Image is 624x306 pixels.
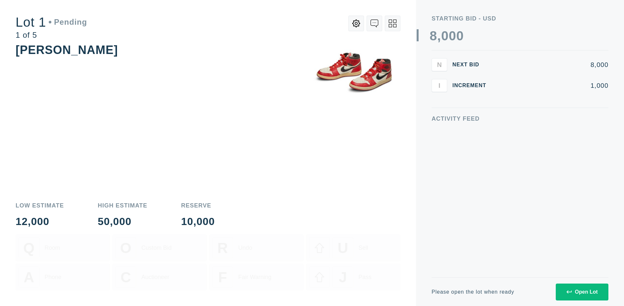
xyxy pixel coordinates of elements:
div: Reserve [181,203,215,208]
span: N [437,61,442,68]
div: Open Lot [566,289,598,295]
div: 10,000 [181,216,215,227]
div: 0 [441,29,448,42]
div: Low Estimate [16,203,64,208]
div: [PERSON_NAME] [16,43,118,57]
div: Activity Feed [432,116,608,122]
span: I [438,82,440,89]
button: Open Lot [556,284,608,300]
div: 0 [449,29,456,42]
div: High Estimate [98,203,148,208]
div: Starting Bid - USD [432,16,608,21]
div: , [437,29,441,159]
div: 0 [456,29,464,42]
button: N [432,58,447,71]
div: Increment [452,83,491,88]
div: 1 of 5 [16,31,87,39]
div: Next Bid [452,62,491,67]
div: 12,000 [16,216,64,227]
div: 1,000 [497,82,608,89]
div: 50,000 [98,216,148,227]
div: Please open the lot when ready [432,289,514,295]
div: 8 [430,29,437,42]
div: 8,000 [497,61,608,68]
button: I [432,79,447,92]
div: Lot 1 [16,16,87,29]
div: Pending [49,18,87,26]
